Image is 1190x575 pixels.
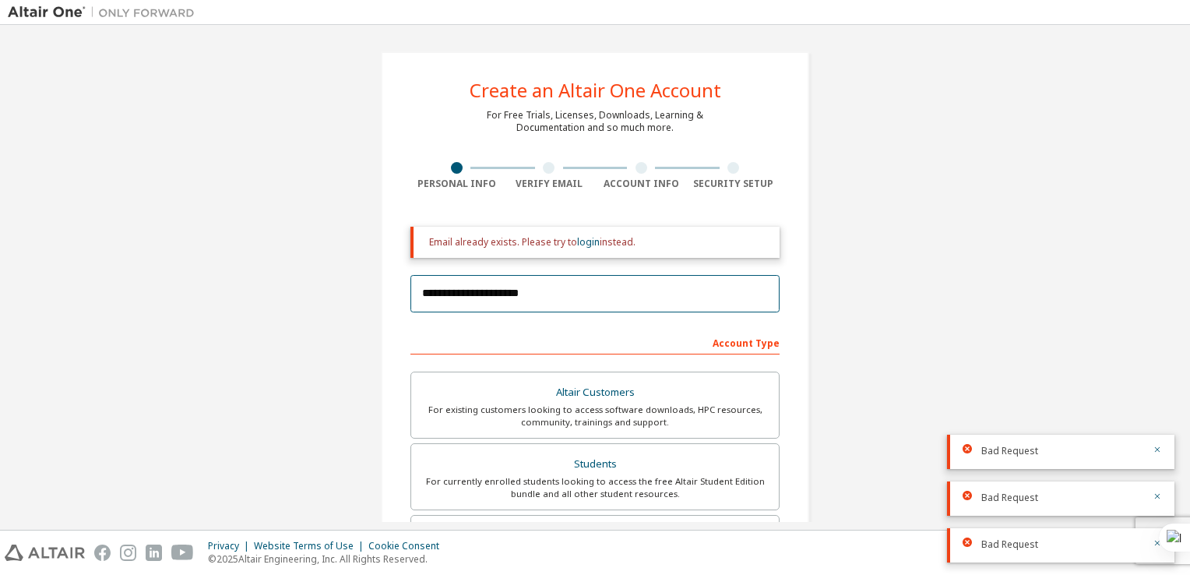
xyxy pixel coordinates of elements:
[5,545,85,561] img: altair_logo.svg
[421,404,769,429] div: For existing customers looking to access software downloads, HPC resources, community, trainings ...
[577,235,600,249] a: login
[421,453,769,475] div: Students
[8,5,202,20] img: Altair One
[146,545,162,561] img: linkedin.svg
[981,492,1038,504] span: Bad Request
[595,178,688,190] div: Account Info
[410,178,503,190] div: Personal Info
[688,178,780,190] div: Security Setup
[981,538,1038,551] span: Bad Request
[410,330,780,355] div: Account Type
[208,552,449,566] p: © 2025 Altair Engineering, Inc. All Rights Reserved.
[421,475,769,500] div: For currently enrolled students looking to access the free Altair Student Edition bundle and all ...
[421,382,769,404] div: Altair Customers
[368,540,449,552] div: Cookie Consent
[470,81,721,100] div: Create an Altair One Account
[120,545,136,561] img: instagram.svg
[171,545,194,561] img: youtube.svg
[981,445,1038,457] span: Bad Request
[208,540,254,552] div: Privacy
[429,236,767,249] div: Email already exists. Please try to instead.
[503,178,596,190] div: Verify Email
[254,540,368,552] div: Website Terms of Use
[94,545,111,561] img: facebook.svg
[487,109,703,134] div: For Free Trials, Licenses, Downloads, Learning & Documentation and so much more.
